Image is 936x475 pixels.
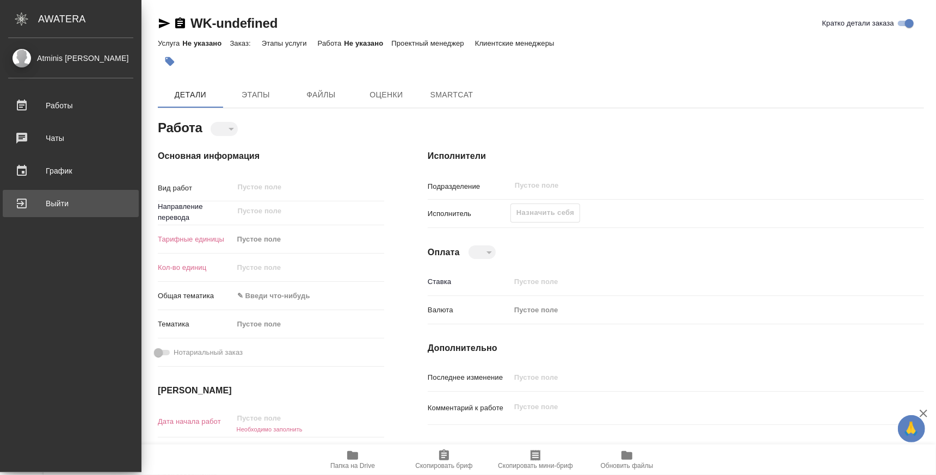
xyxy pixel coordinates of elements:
span: Кратко детали заказа [822,18,894,29]
div: Пустое поле [237,319,371,330]
input: Пустое поле [237,205,359,218]
p: Валюта [428,305,510,316]
div: AWATERA [38,8,141,30]
span: Файлы [295,88,347,102]
p: Направление перевода [158,201,233,223]
span: Папка на Drive [330,462,375,470]
a: WK-undefined [190,16,278,30]
span: Нотариальный заказ [174,347,243,358]
button: Скопировать бриф [398,445,490,475]
a: Чаты [3,125,139,152]
h4: [PERSON_NAME] [158,384,384,397]
div: Выйти [8,195,133,212]
p: Не указано [344,39,391,47]
button: Скопировать ссылку для ЯМессенджера [158,17,171,30]
input: Пустое поле [233,410,329,426]
input: Пустое поле [510,369,883,385]
input: Пустое поле [510,274,883,289]
button: 🙏 [898,415,925,442]
p: Услуга [158,39,182,47]
div: ​ [469,245,496,259]
p: Подразделение [428,181,510,192]
h4: Основная информация [158,150,384,163]
div: Atminis [PERSON_NAME] [8,52,133,64]
div: Пустое поле [237,234,371,245]
input: Пустое поле [233,260,384,275]
p: Тарифные единицы [158,234,233,245]
div: ​ [211,122,238,135]
h4: Оплата [428,246,460,259]
button: Добавить тэг [158,50,182,73]
p: Проектный менеджер [391,39,466,47]
button: Папка на Drive [307,445,398,475]
p: Клиентские менеджеры [475,39,557,47]
p: Не указано [182,39,230,47]
button: Скопировать мини-бриф [490,445,581,475]
p: Кол-во единиц [158,262,233,273]
div: ✎ Введи что-нибудь [237,291,371,301]
p: Комментарий к работе [428,403,510,414]
p: Факт. дата начала работ [158,442,233,464]
span: Детали [164,88,217,102]
h2: Работа [158,117,202,137]
input: Пустое поле [514,179,857,192]
div: Пустое поле [233,315,384,334]
span: Оценки [360,88,412,102]
p: Тематика [158,319,233,330]
div: График [8,163,133,179]
a: График [3,157,139,184]
span: SmartCat [426,88,478,102]
span: Этапы [230,88,282,102]
a: Работы [3,92,139,119]
span: Скопировать бриф [415,462,472,470]
p: Общая тематика [158,291,233,301]
p: Последнее изменение [428,372,510,383]
span: Скопировать мини-бриф [498,462,572,470]
div: Чаты [8,130,133,146]
button: Обновить файлы [581,445,673,475]
p: Дата начала работ [158,416,233,427]
div: Пустое поле [510,301,883,319]
span: Обновить файлы [601,462,654,470]
p: Заказ: [230,39,253,47]
div: Работы [8,97,133,114]
h4: Дополнительно [428,342,924,355]
p: Исполнитель [428,208,510,219]
p: Этапы услуги [262,39,310,47]
p: Ставка [428,276,510,287]
h4: Исполнители [428,150,924,163]
h6: Необходимо заполнить [233,426,384,433]
p: Работа [318,39,344,47]
div: Пустое поле [233,230,384,249]
p: Вид работ [158,183,233,194]
a: Выйти [3,190,139,217]
div: ✎ Введи что-нибудь [233,287,384,305]
div: Пустое поле [514,305,870,316]
button: Скопировать ссылку [174,17,187,30]
span: 🙏 [902,417,921,440]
